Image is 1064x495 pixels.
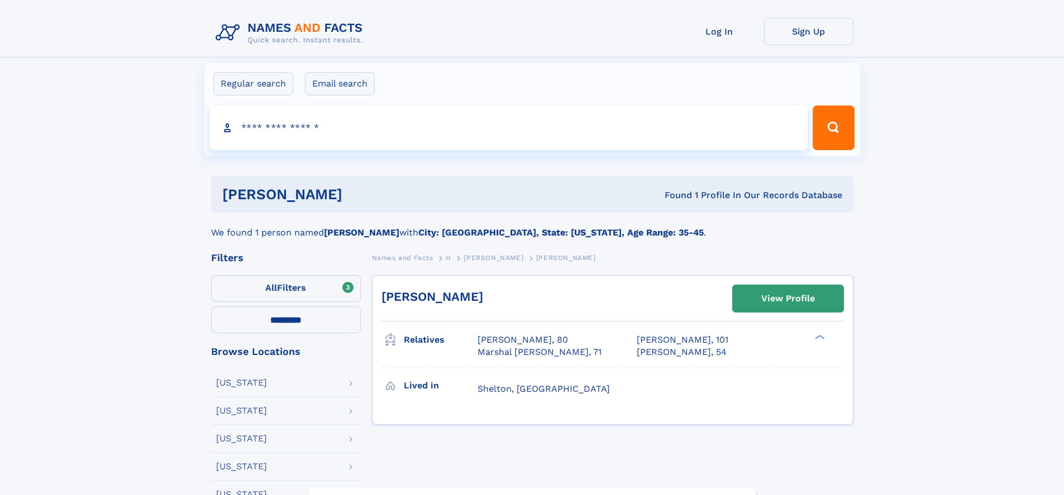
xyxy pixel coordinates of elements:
span: [PERSON_NAME] [536,254,596,262]
div: ❯ [812,334,826,341]
a: View Profile [733,285,843,312]
a: Names and Facts [372,251,433,265]
a: [PERSON_NAME] [464,251,523,265]
div: View Profile [761,286,815,311]
h3: Relatives [404,330,478,349]
button: Search Button [813,105,854,150]
a: [PERSON_NAME], 80 [478,334,568,346]
b: [PERSON_NAME] [324,227,399,238]
h3: Lived in [404,376,478,395]
a: Sign Up [764,18,853,45]
a: [PERSON_NAME], 101 [637,334,728,346]
label: Email search [305,72,375,95]
img: Logo Names and Facts [211,18,372,48]
div: Filters [211,253,361,263]
span: All [265,282,277,293]
a: Marshal [PERSON_NAME], 71 [478,346,602,358]
div: [US_STATE] [216,434,267,443]
b: City: [GEOGRAPHIC_DATA], State: [US_STATE], Age Range: 35-45 [418,227,704,238]
a: [PERSON_NAME], 54 [637,346,727,358]
a: Log In [675,18,764,45]
label: Regular search [213,72,293,95]
h1: [PERSON_NAME] [222,188,504,201]
span: Shelton, [GEOGRAPHIC_DATA] [478,383,610,394]
div: [US_STATE] [216,378,267,387]
label: Filters [211,275,361,302]
span: H [446,254,451,262]
div: We found 1 person named with . [211,213,853,239]
div: [US_STATE] [216,406,267,415]
input: search input [210,105,808,150]
a: H [446,251,451,265]
div: Browse Locations [211,347,361,357]
a: [PERSON_NAME] [381,290,483,304]
span: [PERSON_NAME] [464,254,523,262]
div: [US_STATE] [216,462,267,471]
div: Found 1 Profile In Our Records Database [503,189,842,201]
